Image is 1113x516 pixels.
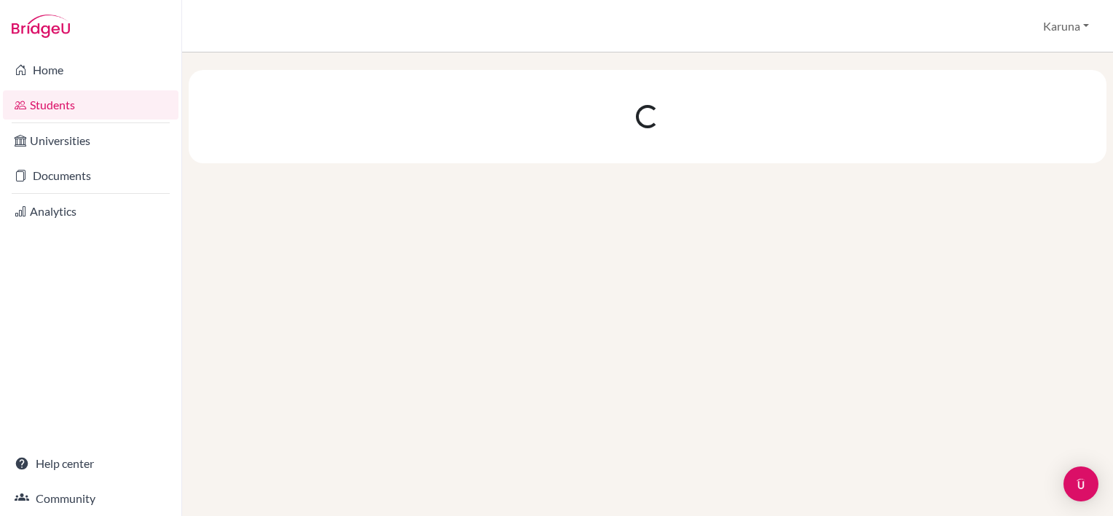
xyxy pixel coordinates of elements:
[3,449,178,478] a: Help center
[3,484,178,513] a: Community
[3,161,178,190] a: Documents
[1037,12,1096,40] button: Karuna
[1063,466,1098,501] div: Open Intercom Messenger
[3,90,178,120] a: Students
[3,55,178,85] a: Home
[3,197,178,226] a: Analytics
[3,126,178,155] a: Universities
[12,15,70,38] img: Bridge-U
